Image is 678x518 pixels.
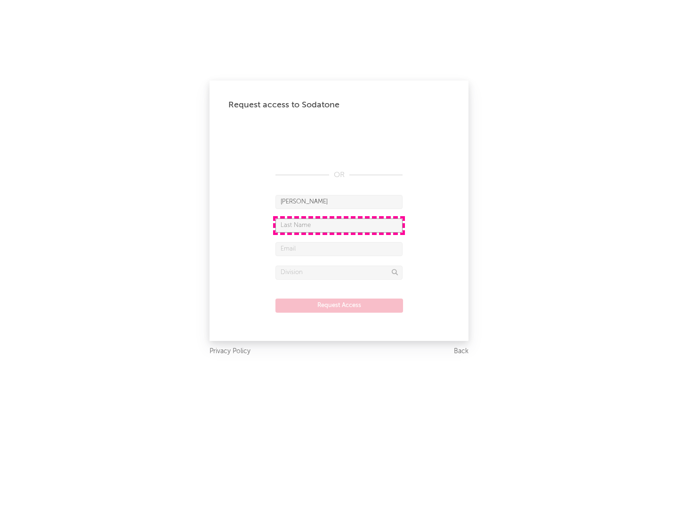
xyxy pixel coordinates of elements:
input: Last Name [275,219,403,233]
div: OR [275,170,403,181]
button: Request Access [275,299,403,313]
input: First Name [275,195,403,209]
a: Back [454,346,468,357]
a: Privacy Policy [210,346,250,357]
div: Request access to Sodatone [228,99,450,111]
input: Division [275,266,403,280]
input: Email [275,242,403,256]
